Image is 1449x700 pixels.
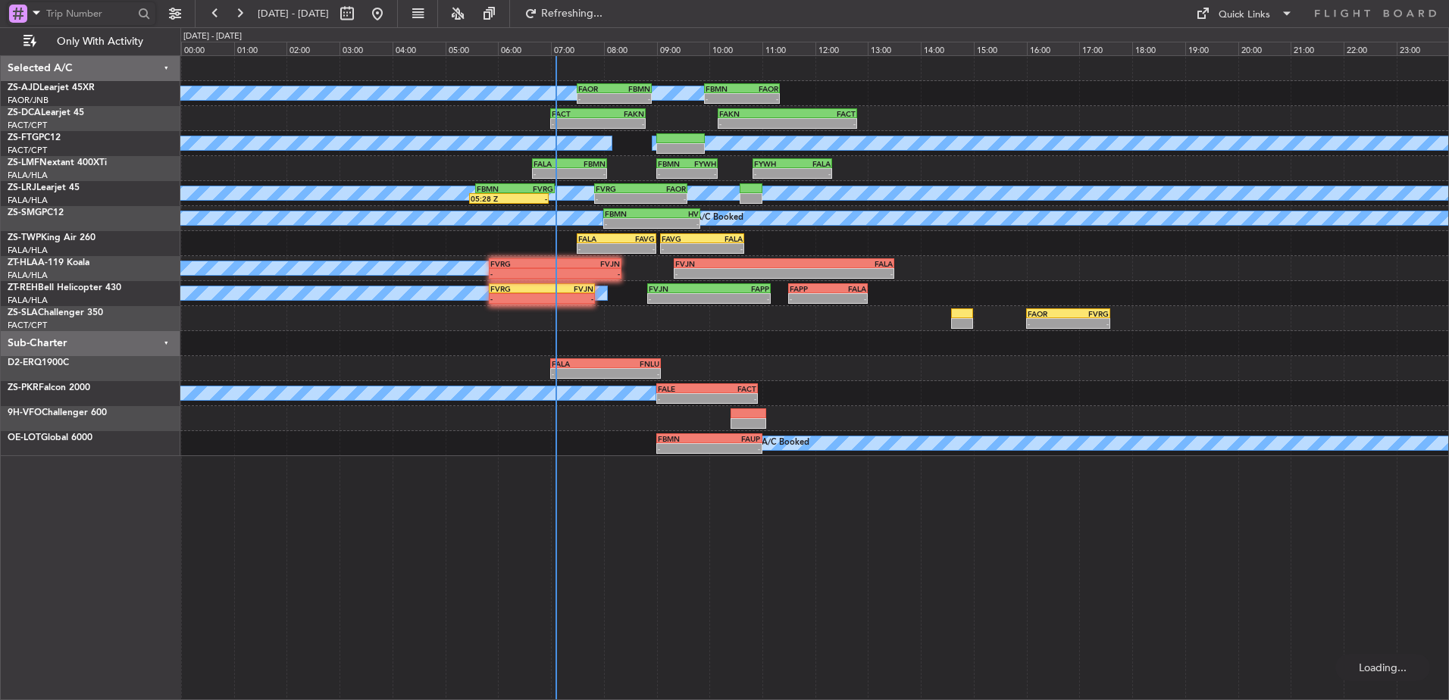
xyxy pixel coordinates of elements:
[754,169,793,178] div: -
[605,219,652,228] div: -
[793,169,831,178] div: -
[534,169,570,178] div: -
[706,94,742,103] div: -
[649,294,709,303] div: -
[515,184,554,193] div: FVRG
[490,284,542,293] div: FVRG
[790,284,828,293] div: FAPP
[181,42,234,55] div: 00:00
[687,169,716,178] div: -
[742,84,778,93] div: FAOR
[8,408,42,417] span: 9H-VFO
[754,159,793,168] div: FYWH
[542,284,593,293] div: FVJN
[709,294,770,303] div: -
[1027,42,1080,55] div: 16:00
[1028,309,1068,318] div: FAOR
[542,294,593,303] div: -
[578,234,617,243] div: FALA
[675,269,784,278] div: -
[446,42,499,55] div: 05:00
[762,42,815,55] div: 11:00
[8,183,80,192] a: ZS-LRJLearjet 45
[540,8,604,19] span: Refreshing...
[8,158,39,167] span: ZS-LMF
[8,208,42,217] span: ZS-SMG
[340,42,393,55] div: 03:00
[787,119,856,128] div: -
[8,83,39,92] span: ZS-AJD
[490,259,555,268] div: FVRG
[8,433,92,442] a: OE-LOTGlobal 6000
[578,244,617,253] div: -
[17,30,164,54] button: Only With Activity
[1188,2,1300,26] button: Quick Links
[658,434,709,443] div: FBMN
[477,184,515,193] div: FBMN
[8,183,36,192] span: ZS-LRJ
[578,84,615,93] div: FAOR
[719,109,787,118] div: FAKN
[8,258,89,267] a: ZT-HLAA-119 Koala
[1238,42,1291,55] div: 20:00
[552,119,598,128] div: -
[8,145,47,156] a: FACT/CPT
[498,42,551,55] div: 06:00
[8,283,38,292] span: ZT-REH
[8,133,61,142] a: ZS-FTGPC12
[8,295,48,306] a: FALA/HLA
[703,244,743,253] div: -
[258,7,329,20] span: [DATE] - [DATE]
[706,84,742,93] div: FBMN
[605,209,652,218] div: FBMN
[598,109,644,118] div: FAKN
[709,284,770,293] div: FAPP
[662,244,702,253] div: -
[868,42,921,55] div: 13:00
[8,383,39,392] span: ZS-PKR
[604,42,657,55] div: 08:00
[8,320,47,331] a: FACT/CPT
[8,83,95,92] a: ZS-AJDLearjet 45XR
[1068,319,1108,328] div: -
[828,284,866,293] div: FALA
[707,394,756,403] div: -
[509,194,548,203] div: -
[696,207,743,230] div: A/C Booked
[8,383,90,392] a: ZS-PKRFalcon 2000
[8,358,69,367] a: D2-ERQ1900C
[552,359,606,368] div: FALA
[555,269,619,278] div: -
[8,408,107,417] a: 9H-VFOChallenger 600
[640,184,685,193] div: FAOR
[490,269,555,278] div: -
[787,109,856,118] div: FACT
[8,158,107,167] a: ZS-LMFNextant 400XTi
[784,259,893,268] div: FALA
[8,308,38,317] span: ZS-SLA
[784,269,893,278] div: -
[709,42,762,55] div: 10:00
[657,42,710,55] div: 09:00
[617,244,656,253] div: -
[8,283,121,292] a: ZT-REHBell Helicopter 430
[652,219,699,228] div: -
[8,95,49,106] a: FAOR/JNB
[1291,42,1344,55] div: 21:00
[471,194,509,203] div: 05:28 Z
[687,159,716,168] div: FYWH
[675,259,784,268] div: FVJN
[615,84,651,93] div: FBMN
[8,208,64,217] a: ZS-SMGPC12
[1185,42,1238,55] div: 19:00
[617,234,656,243] div: FAVG
[1335,654,1430,681] div: Loading...
[46,2,133,25] input: Trip Number
[490,294,542,303] div: -
[606,369,659,378] div: -
[552,109,598,118] div: FACT
[649,284,709,293] div: FVJN
[709,434,761,443] div: FAUP
[8,308,103,317] a: ZS-SLAChallenger 350
[742,94,778,103] div: -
